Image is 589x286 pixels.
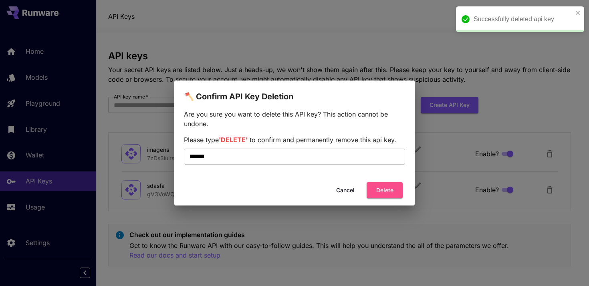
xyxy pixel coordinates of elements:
span: Please type to confirm and permanently remove this api key. [184,136,396,144]
h2: 🪓 Confirm API Key Deletion [174,81,415,103]
span: 'DELETE' [219,136,248,144]
button: close [575,10,581,16]
p: Are you sure you want to delete this API key? This action cannot be undone. [184,109,405,129]
div: Successfully deleted api key [474,14,573,24]
button: Cancel [327,182,363,199]
button: Delete [367,182,403,199]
